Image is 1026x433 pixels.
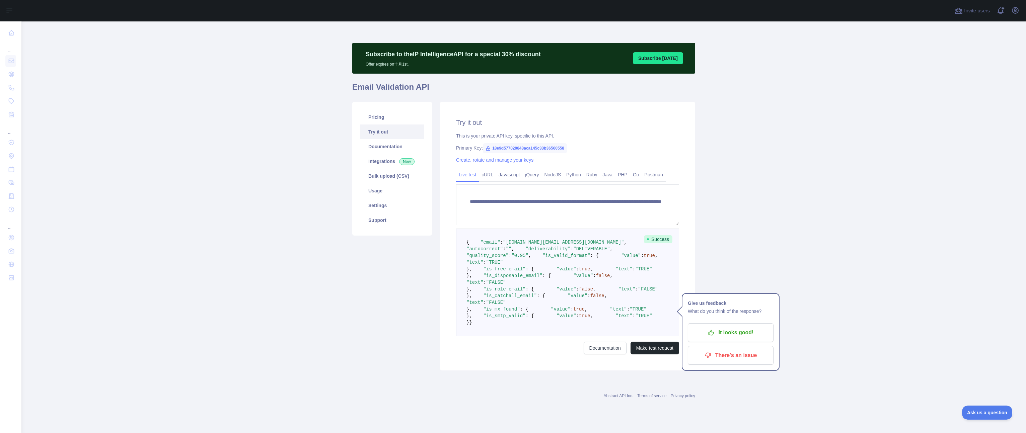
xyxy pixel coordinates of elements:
[688,323,774,342] button: It looks good!
[590,253,599,258] span: : {
[466,266,472,272] span: },
[590,266,593,272] span: ,
[541,169,564,180] a: NodeJS
[483,286,525,292] span: "is_role_email"
[466,293,472,298] span: },
[584,342,627,354] a: Documentation
[584,169,600,180] a: Ruby
[593,286,596,292] span: ,
[483,266,525,272] span: "is_free_email"
[596,273,610,278] span: false
[520,307,528,312] span: : {
[466,286,472,292] span: },
[624,240,627,245] span: ,
[631,342,679,354] button: Make test request
[964,7,990,15] span: Invite users
[483,143,567,153] span: 18e9d577020843aca145c33b36560558
[360,110,424,124] a: Pricing
[466,253,509,258] span: "quality_score"
[573,307,585,312] span: true
[366,59,541,67] p: Offer expires on 十月 1st.
[456,145,679,151] div: Primary Key:
[456,133,679,139] div: This is your private API key, specific to this API.
[633,266,635,272] span: :
[511,253,528,258] span: "0.95"
[600,169,615,180] a: Java
[627,307,630,312] span: :
[962,406,1013,420] iframe: Toggle Customer Support
[486,300,506,305] span: "FALSE"
[483,280,486,285] span: :
[641,253,644,258] span: :
[481,240,500,245] span: "email"
[579,286,593,292] span: false
[360,169,424,183] a: Bulk upload (CSV)
[576,313,579,319] span: :
[644,235,672,243] span: Success
[630,169,642,180] a: Go
[483,307,520,312] span: "is_mx_found"
[638,286,658,292] span: "FALSE"
[525,246,570,252] span: "deliverability"
[642,169,666,180] a: Postman
[571,307,573,312] span: :
[615,313,632,319] span: "text"
[551,307,571,312] span: "value"
[466,313,472,319] span: },
[604,293,607,298] span: ,
[456,118,679,127] h2: Try it out
[352,82,695,98] h1: Email Validation API
[5,40,16,54] div: ...
[360,198,424,213] a: Settings
[610,307,627,312] span: "text"
[621,253,641,258] span: "value"
[635,286,638,292] span: :
[644,253,655,258] span: true
[693,327,768,338] p: It looks good!
[366,50,541,59] p: Subscribe to the IP Intelligence API for a special 30 % discount
[525,313,534,319] span: : {
[953,5,991,16] button: Invite users
[610,246,613,252] span: ,
[496,169,522,180] a: Javascript
[466,320,469,325] span: }
[479,169,496,180] a: cURL
[483,293,537,298] span: "is_catchall_email"
[590,293,604,298] span: false
[456,169,479,180] a: Live test
[557,313,576,319] span: "value"
[466,300,483,305] span: "text"
[506,246,512,252] span: ""
[360,124,424,139] a: Try it out
[587,293,590,298] span: :
[615,169,630,180] a: PHP
[585,307,587,312] span: ,
[655,253,658,258] span: ,
[509,253,511,258] span: :
[486,280,506,285] span: "FALSE"
[633,52,683,64] button: Subscribe [DATE]
[571,246,573,252] span: :
[618,286,635,292] span: "text"
[579,266,590,272] span: true
[503,240,624,245] span: "[DOMAIN_NAME][EMAIL_ADDRESS][DOMAIN_NAME]"
[576,286,579,292] span: :
[483,273,542,278] span: "is_disposable_email"
[630,307,646,312] span: "TRUE"
[500,240,503,245] span: :
[576,266,579,272] span: :
[635,313,652,319] span: "TRUE"
[466,280,483,285] span: "text"
[688,299,774,307] h1: Give us feedback
[635,266,652,272] span: "TRUE"
[671,394,695,398] a: Privacy policy
[633,313,635,319] span: :
[456,157,533,163] a: Create, rotate and manage your keys
[5,122,16,135] div: ...
[688,346,774,365] button: There's an issue
[525,286,534,292] span: : {
[511,246,514,252] span: ,
[525,266,534,272] span: : {
[564,169,584,180] a: Python
[360,213,424,228] a: Support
